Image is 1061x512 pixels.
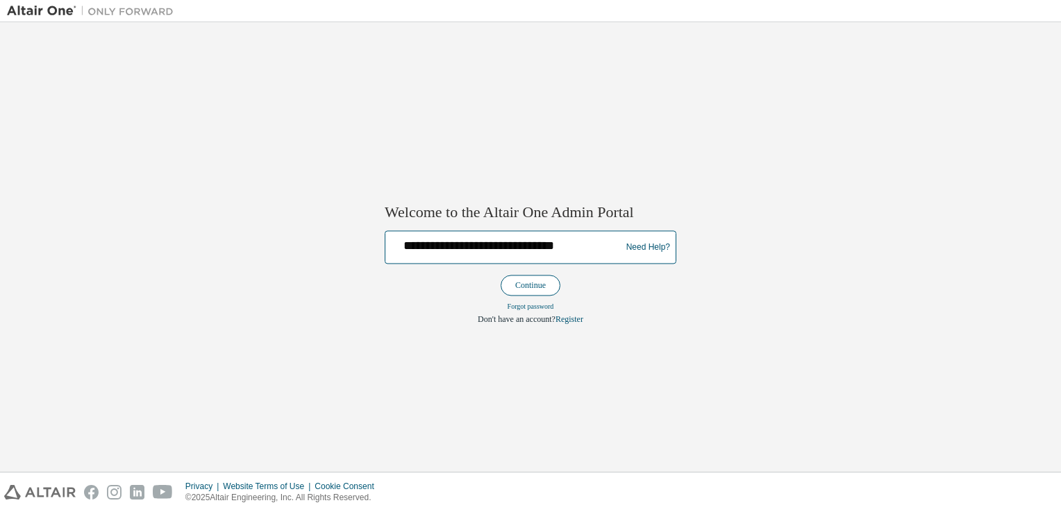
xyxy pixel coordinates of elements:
img: facebook.svg [84,485,99,500]
div: Website Terms of Use [223,481,315,492]
div: Privacy [185,481,223,492]
h2: Welcome to the Altair One Admin Portal [385,203,676,222]
img: Altair One [7,4,181,18]
a: Need Help? [626,247,670,248]
button: Continue [501,275,560,296]
img: instagram.svg [107,485,122,500]
span: Don't have an account? [478,315,555,325]
div: Cookie Consent [315,481,382,492]
img: linkedin.svg [130,485,144,500]
p: © 2025 Altair Engineering, Inc. All Rights Reserved. [185,492,383,504]
a: Forgot password [508,303,554,311]
img: altair_logo.svg [4,485,76,500]
img: youtube.svg [153,485,173,500]
a: Register [555,315,583,325]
